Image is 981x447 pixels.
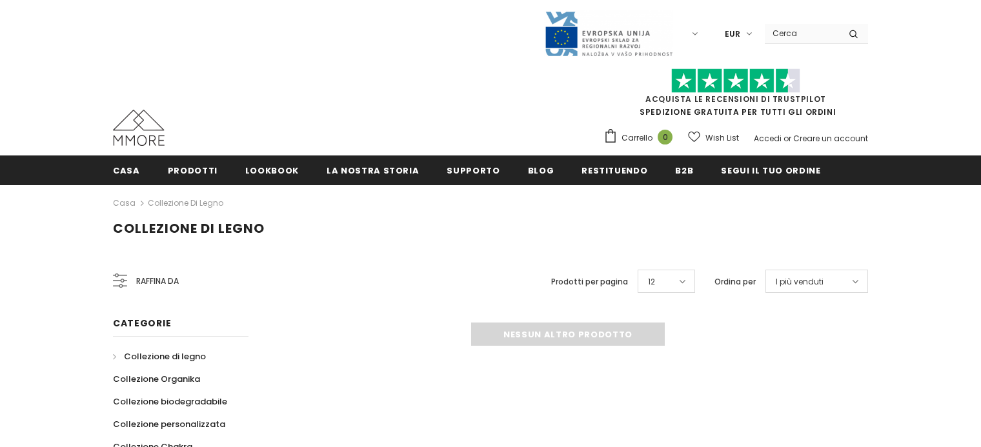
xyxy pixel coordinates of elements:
span: Carrello [622,132,652,144]
span: B2B [675,164,693,177]
span: Categorie [113,317,171,330]
a: Casa [113,195,136,211]
a: Carrello 0 [603,128,679,148]
a: Segui il tuo ordine [721,155,820,184]
span: Collezione personalizzata [113,418,225,430]
a: Collezione personalizzata [113,413,225,435]
span: or [784,133,791,144]
span: Blog [528,164,554,177]
a: Collezione Organika [113,368,200,390]
a: B2B [675,155,693,184]
a: Casa [113,155,140,184]
span: Prodotti [168,164,217,177]
span: Collezione di legno [124,350,206,363]
span: Casa [113,164,140,177]
a: Lookbook [245,155,299,184]
a: Javni Razpis [544,28,673,39]
span: Raffina da [136,274,179,288]
span: Collezione biodegradabile [113,395,227,408]
span: Segui il tuo ordine [721,164,820,177]
span: La nostra storia [327,164,419,177]
a: Prodotti [168,155,217,184]
a: Creare un account [793,133,868,144]
label: Prodotti per pagina [551,275,628,288]
a: Collezione di legno [148,197,223,208]
img: Casi MMORE [113,110,165,146]
a: Restituendo [582,155,647,184]
span: Restituendo [582,164,647,177]
span: SPEDIZIONE GRATUITA PER TUTTI GLI ORDINI [603,74,868,117]
a: Collezione biodegradabile [113,390,227,413]
span: I più venduti [776,275,824,288]
a: supporto [447,155,500,184]
span: Wish List [705,132,739,144]
span: Collezione di legno [113,219,265,237]
a: Wish List [688,126,739,149]
img: Fidati di Pilot Stars [671,68,800,94]
span: 12 [648,275,655,288]
span: 0 [658,130,673,144]
span: Lookbook [245,164,299,177]
input: Search Site [765,24,839,43]
img: Javni Razpis [544,10,673,57]
span: supporto [447,164,500,177]
a: Collezione di legno [113,345,206,368]
span: EUR [725,28,740,41]
a: Acquista le recensioni di TrustPilot [645,94,826,104]
span: Collezione Organika [113,373,200,385]
a: La nostra storia [327,155,419,184]
label: Ordina per [714,275,756,288]
a: Accedi [754,133,782,144]
a: Blog [528,155,554,184]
